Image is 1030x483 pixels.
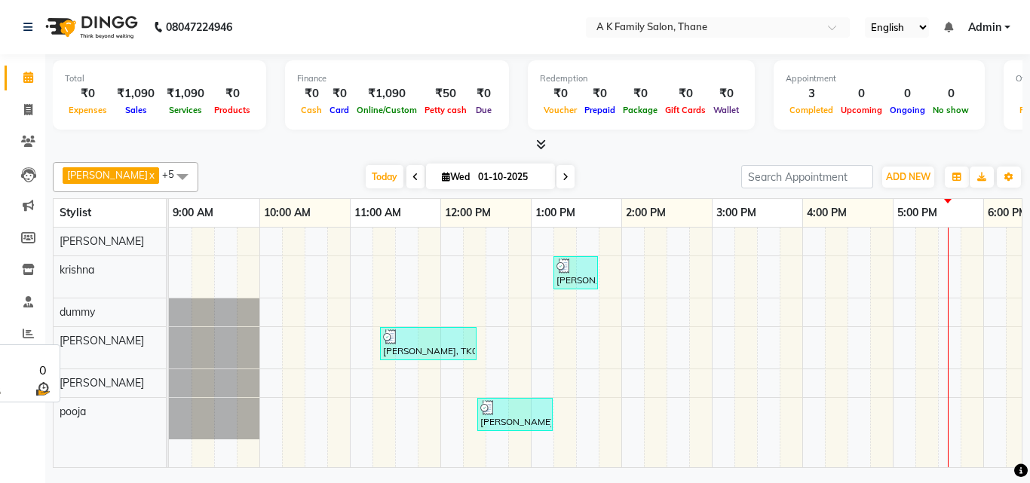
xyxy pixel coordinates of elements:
[111,85,161,102] div: ₹1,090
[479,400,551,429] div: [PERSON_NAME], TK01, 12:25 PM-01:15 PM, WaxUpper Lip / Lower Lip (₹120),Threading - Eyebrow (₹60)
[166,6,232,48] b: 08047224946
[326,105,353,115] span: Card
[837,85,886,102] div: 0
[532,202,579,224] a: 1:00 PM
[33,379,52,398] img: wait_time.png
[886,85,929,102] div: 0
[297,105,326,115] span: Cash
[65,85,111,102] div: ₹0
[441,202,495,224] a: 12:00 PM
[353,105,421,115] span: Online/Custom
[382,329,475,358] div: [PERSON_NAME], TK01, 11:20 AM-12:25 PM, offer hair cut +wash (₹500),WaxUpper Lip / Lower Lip (₹120)
[67,169,148,181] span: [PERSON_NAME]
[165,105,206,115] span: Services
[65,105,111,115] span: Expenses
[713,202,760,224] a: 3:00 PM
[837,105,886,115] span: Upcoming
[297,85,326,102] div: ₹0
[786,72,973,85] div: Appointment
[786,105,837,115] span: Completed
[555,258,596,287] div: [PERSON_NAME], TK01, 01:15 PM-01:45 PM, Hair styling blowdry (₹300)
[121,105,151,115] span: Sales
[581,85,619,102] div: ₹0
[297,72,497,85] div: Finance
[353,85,421,102] div: ₹1,090
[741,165,873,188] input: Search Appointment
[474,166,549,188] input: 2025-10-01
[161,85,210,102] div: ₹1,090
[60,334,144,347] span: [PERSON_NAME]
[60,206,91,219] span: Stylist
[326,85,353,102] div: ₹0
[540,85,581,102] div: ₹0
[968,20,1001,35] span: Admin
[882,167,934,188] button: ADD NEW
[886,105,929,115] span: Ongoing
[471,85,497,102] div: ₹0
[438,171,474,182] span: Wed
[60,234,144,248] span: [PERSON_NAME]
[710,85,743,102] div: ₹0
[366,165,403,188] span: Today
[619,85,661,102] div: ₹0
[260,202,314,224] a: 10:00 AM
[169,202,217,224] a: 9:00 AM
[33,361,52,379] div: 0
[210,85,254,102] div: ₹0
[622,202,670,224] a: 2:00 PM
[421,105,471,115] span: Petty cash
[421,85,471,102] div: ₹50
[540,72,743,85] div: Redemption
[60,376,144,390] span: [PERSON_NAME]
[581,105,619,115] span: Prepaid
[148,169,155,181] a: x
[661,85,710,102] div: ₹0
[472,105,495,115] span: Due
[351,202,405,224] a: 11:00 AM
[60,305,95,319] span: dummy
[803,202,851,224] a: 4:00 PM
[38,6,142,48] img: logo
[786,85,837,102] div: 3
[619,105,661,115] span: Package
[60,263,94,277] span: krishna
[540,105,581,115] span: Voucher
[661,105,710,115] span: Gift Cards
[894,202,941,224] a: 5:00 PM
[60,405,86,418] span: pooja
[929,85,973,102] div: 0
[162,168,185,180] span: +5
[210,105,254,115] span: Products
[65,72,254,85] div: Total
[929,105,973,115] span: No show
[710,105,743,115] span: Wallet
[886,171,930,182] span: ADD NEW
